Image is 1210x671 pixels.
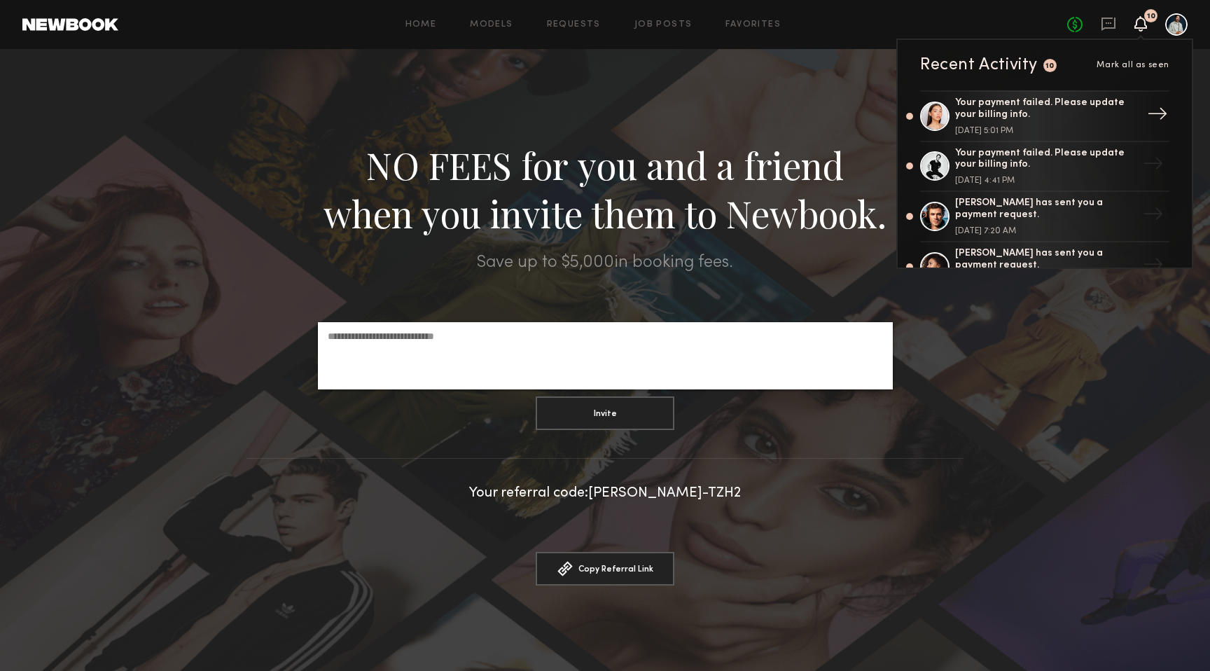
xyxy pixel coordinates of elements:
div: Recent Activity [920,57,1038,74]
div: [DATE] 5:01 PM [955,127,1137,135]
a: Your payment failed. Please update your billing info.[DATE] 5:01 PM→ [920,90,1169,142]
div: [PERSON_NAME] has sent you a payment request. [955,248,1137,272]
div: [DATE] 4:41 PM [955,177,1137,185]
div: → [1137,249,1169,285]
a: Requests [547,20,601,29]
div: Your payment failed. Please update your billing info. [955,148,1137,172]
div: 10 [1147,13,1155,20]
div: [PERSON_NAME] has sent you a payment request. [955,198,1137,221]
a: [PERSON_NAME] has sent you a payment request.→ [920,242,1169,293]
div: → [1141,98,1174,134]
a: Home [405,20,437,29]
a: Your payment failed. Please update your billing info.[DATE] 4:41 PM→ [920,142,1169,193]
button: Invite [536,396,674,430]
span: Mark all as seen [1097,61,1169,69]
div: 10 [1045,62,1055,70]
div: [DATE] 7:20 AM [955,227,1137,235]
button: Copy Referral Link [536,552,674,586]
a: [PERSON_NAME] has sent you a payment request.[DATE] 7:20 AM→ [920,192,1169,242]
a: Models [470,20,513,29]
a: Job Posts [634,20,693,29]
a: Favorites [725,20,781,29]
div: → [1137,148,1169,184]
div: Your payment failed. Please update your billing info. [955,97,1137,121]
div: → [1137,198,1169,235]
